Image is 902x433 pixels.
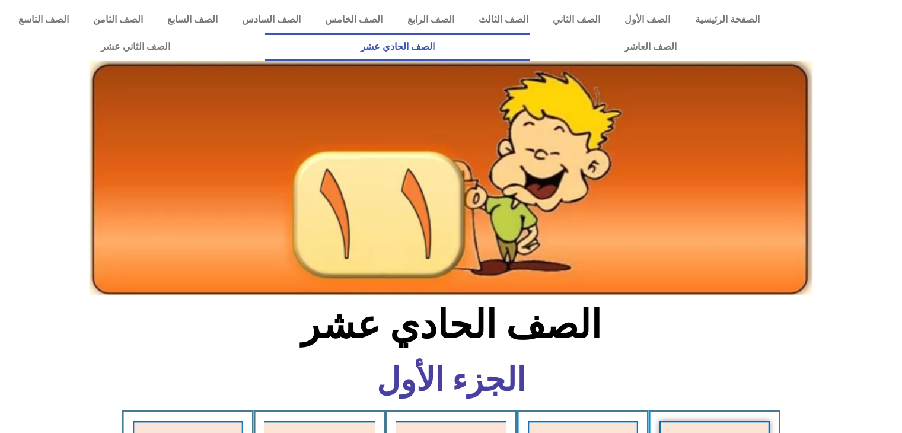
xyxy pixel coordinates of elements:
[530,33,772,61] a: الصف العاشر
[255,364,647,396] h6: الجزء الأول
[255,302,647,348] h2: الصف الحادي عشر
[81,6,155,33] a: الصف الثامن
[265,33,529,61] a: الصف الحادي عشر
[395,6,466,33] a: الصف الرابع
[230,6,313,33] a: الصف السادس
[540,6,612,33] a: الصف الثاني
[6,6,81,33] a: الصف التاسع
[466,6,540,33] a: الصف الثالث
[155,6,230,33] a: الصف السابع
[313,6,395,33] a: الصف الخامس
[6,33,265,61] a: الصف الثاني عشر
[683,6,772,33] a: الصفحة الرئيسية
[613,6,683,33] a: الصف الأول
